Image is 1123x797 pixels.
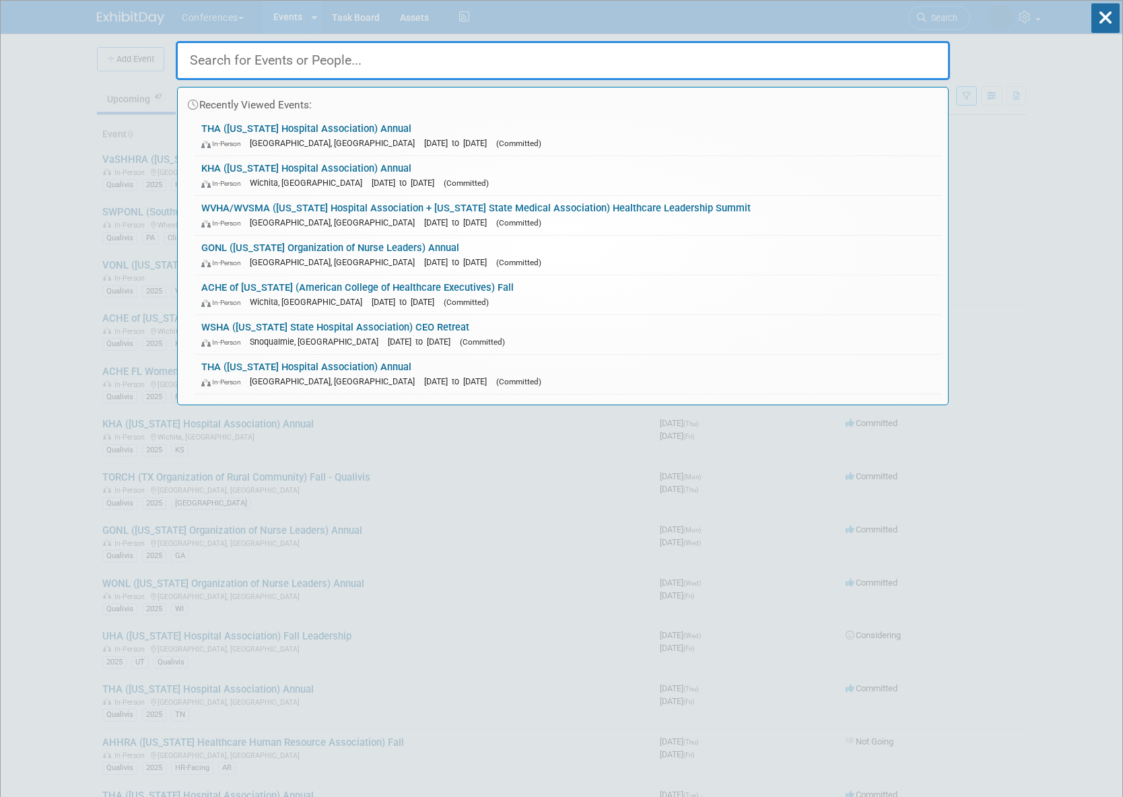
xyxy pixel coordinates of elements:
[372,178,441,188] span: [DATE] to [DATE]
[250,337,385,347] span: Snoqualmie, [GEOGRAPHIC_DATA]
[184,88,941,116] div: Recently Viewed Events:
[424,376,494,386] span: [DATE] to [DATE]
[444,178,489,188] span: (Committed)
[201,338,247,347] span: In-Person
[176,41,950,80] input: Search for Events or People...
[201,378,247,386] span: In-Person
[201,219,247,228] span: In-Person
[250,257,421,267] span: [GEOGRAPHIC_DATA], [GEOGRAPHIC_DATA]
[388,337,457,347] span: [DATE] to [DATE]
[250,138,421,148] span: [GEOGRAPHIC_DATA], [GEOGRAPHIC_DATA]
[195,236,941,275] a: GONL ([US_STATE] Organization of Nurse Leaders) Annual In-Person [GEOGRAPHIC_DATA], [GEOGRAPHIC_D...
[250,217,421,228] span: [GEOGRAPHIC_DATA], [GEOGRAPHIC_DATA]
[496,377,541,386] span: (Committed)
[460,337,505,347] span: (Committed)
[496,139,541,148] span: (Committed)
[195,116,941,155] a: THA ([US_STATE] Hospital Association) Annual In-Person [GEOGRAPHIC_DATA], [GEOGRAPHIC_DATA] [DATE...
[201,139,247,148] span: In-Person
[195,315,941,354] a: WSHA ([US_STATE] State Hospital Association) CEO Retreat In-Person Snoqualmie, [GEOGRAPHIC_DATA] ...
[250,376,421,386] span: [GEOGRAPHIC_DATA], [GEOGRAPHIC_DATA]
[195,275,941,314] a: ACHE of [US_STATE] (American College of Healthcare Executives) Fall In-Person Wichita, [GEOGRAPHI...
[195,156,941,195] a: KHA ([US_STATE] Hospital Association) Annual In-Person Wichita, [GEOGRAPHIC_DATA] [DATE] to [DATE...
[195,355,941,394] a: THA ([US_STATE] Hospital Association) Annual In-Person [GEOGRAPHIC_DATA], [GEOGRAPHIC_DATA] [DATE...
[444,298,489,307] span: (Committed)
[195,196,941,235] a: WVHA/WVSMA ([US_STATE] Hospital Association + [US_STATE] State Medical Association) Healthcare Le...
[250,297,369,307] span: Wichita, [GEOGRAPHIC_DATA]
[424,138,494,148] span: [DATE] to [DATE]
[372,297,441,307] span: [DATE] to [DATE]
[201,179,247,188] span: In-Person
[424,257,494,267] span: [DATE] to [DATE]
[496,218,541,228] span: (Committed)
[201,258,247,267] span: In-Person
[250,178,369,188] span: Wichita, [GEOGRAPHIC_DATA]
[496,258,541,267] span: (Committed)
[201,298,247,307] span: In-Person
[424,217,494,228] span: [DATE] to [DATE]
